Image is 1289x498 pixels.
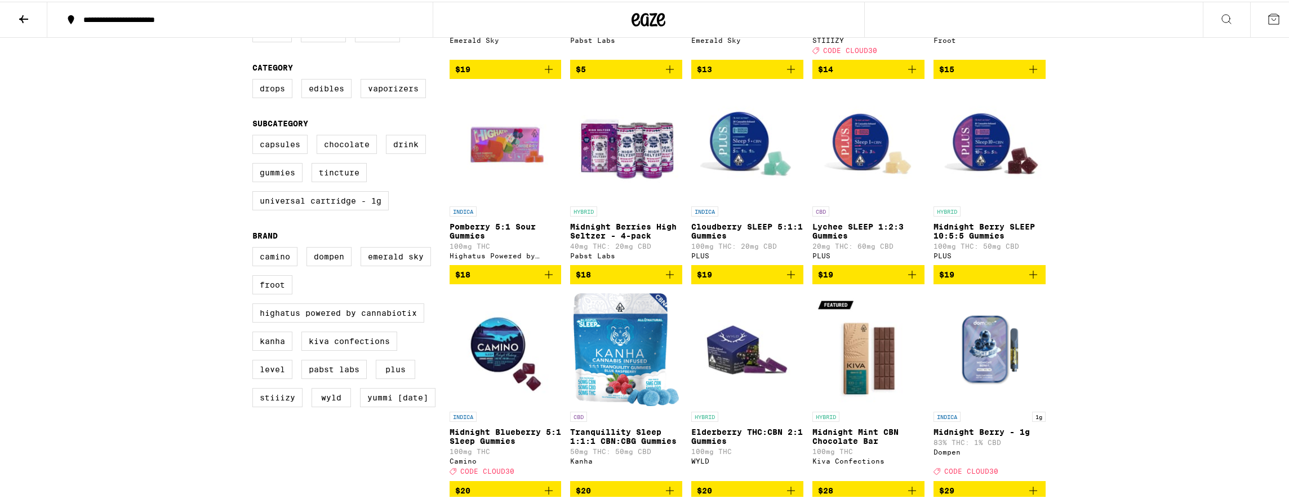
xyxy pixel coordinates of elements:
[570,250,682,258] div: Pabst Labs
[252,358,292,377] label: LEVEL
[691,292,803,404] img: WYLD - Elderberry THC:CBN 2:1 Gummies
[450,263,562,283] button: Add to bag
[944,466,998,474] span: CODE CLOUD30
[570,292,682,479] a: Open page for Tranquillity Sleep 1:1:1 CBN:CBG Gummies from Kanha
[455,484,470,493] span: $20
[252,133,308,152] label: Capsules
[812,292,924,404] img: Kiva Confections - Midnight Mint CBN Chocolate Bar
[450,410,477,420] p: INDICA
[570,456,682,463] div: Kanha
[934,410,961,420] p: INDICA
[450,205,477,215] p: INDICA
[934,292,1046,404] img: Dompen - Midnight Berry - 1g
[570,410,587,420] p: CBD
[934,426,1046,435] p: Midnight Berry - 1g
[691,456,803,463] div: WYLD
[301,330,397,349] label: Kiva Confections
[450,426,562,444] p: Midnight Blueberry 5:1 Sleep Gummies
[252,330,292,349] label: Kanha
[812,58,924,77] button: Add to bag
[570,205,597,215] p: HYBRID
[818,484,833,493] span: $28
[812,446,924,453] p: 100mg THC
[450,292,562,479] a: Open page for Midnight Blueberry 5:1 Sleep Gummies from Camino
[697,268,712,277] span: $19
[252,245,297,265] label: Camino
[450,221,562,239] p: Pomberry 5:1 Sour Gummies
[360,386,435,406] label: Yummi [DATE]
[934,263,1046,283] button: Add to bag
[812,263,924,283] button: Add to bag
[460,466,514,474] span: CODE CLOUD30
[691,58,803,77] button: Add to bag
[450,35,562,42] div: Emerald Sky
[812,205,829,215] p: CBD
[818,63,833,72] span: $14
[939,484,954,493] span: $29
[252,161,303,180] label: Gummies
[691,221,803,239] p: Cloudberry SLEEP 5:1:1 Gummies
[312,161,367,180] label: Tincture
[934,292,1046,479] a: Open page for Midnight Berry - 1g from Dompen
[691,86,803,263] a: Open page for Cloudberry SLEEP 5:1:1 Gummies from PLUS
[812,250,924,258] div: PLUS
[576,63,586,72] span: $5
[934,250,1046,258] div: PLUS
[450,86,562,199] img: Highatus Powered by Cannabiotix - Pomberry 5:1 Sour Gummies
[252,77,292,96] label: Drops
[450,250,562,258] div: Highatus Powered by Cannabiotix
[939,63,954,72] span: $15
[317,133,377,152] label: Chocolate
[386,133,426,152] label: Drink
[934,241,1046,248] p: 100mg THC: 50mg CBD
[570,426,682,444] p: Tranquillity Sleep 1:1:1 CBN:CBG Gummies
[691,241,803,248] p: 100mg THC: 20mg CBD
[252,189,389,209] label: Universal Cartridge - 1g
[812,86,924,263] a: Open page for Lychee SLEEP 1:2:3 Gummies from PLUS
[252,230,278,239] legend: Brand
[570,35,682,42] div: Pabst Labs
[376,358,415,377] label: PLUS
[361,77,426,96] label: Vaporizers
[812,456,924,463] div: Kiva Confections
[812,35,924,42] div: STIIIZY
[455,268,470,277] span: $18
[934,35,1046,42] div: Froot
[818,268,833,277] span: $19
[934,437,1046,444] p: 83% THC: 1% CBD
[691,446,803,453] p: 100mg THC
[934,86,1046,263] a: Open page for Midnight Berry SLEEP 10:5:5 Gummies from PLUS
[812,426,924,444] p: Midnight Mint CBN Chocolate Bar
[691,410,718,420] p: HYBRID
[697,484,712,493] span: $20
[570,86,682,199] img: Pabst Labs - Midnight Berries High Seltzer - 4-pack
[697,63,712,72] span: $13
[691,292,803,479] a: Open page for Elderberry THC:CBN 2:1 Gummies from WYLD
[691,86,803,199] img: PLUS - Cloudberry SLEEP 5:1:1 Gummies
[812,86,924,199] img: PLUS - Lychee SLEEP 1:2:3 Gummies
[691,263,803,283] button: Add to bag
[812,221,924,239] p: Lychee SLEEP 1:2:3 Gummies
[823,45,877,52] span: CODE CLOUD30
[252,117,308,126] legend: Subcategory
[812,292,924,479] a: Open page for Midnight Mint CBN Chocolate Bar from Kiva Confections
[252,274,292,293] label: Froot
[450,241,562,248] p: 100mg THC
[312,386,351,406] label: WYLD
[450,446,562,453] p: 100mg THC
[934,205,961,215] p: HYBRID
[570,263,682,283] button: Add to bag
[455,63,470,72] span: $19
[252,61,293,70] legend: Category
[301,358,367,377] label: Pabst Labs
[450,456,562,463] div: Camino
[306,245,352,265] label: Dompen
[934,447,1046,454] div: Dompen
[934,86,1046,199] img: PLUS - Midnight Berry SLEEP 10:5:5 Gummies
[301,77,352,96] label: Edibles
[691,250,803,258] div: PLUS
[252,386,303,406] label: STIIIZY
[574,292,679,404] img: Kanha - Tranquillity Sleep 1:1:1 CBN:CBG Gummies
[934,221,1046,239] p: Midnight Berry SLEEP 10:5:5 Gummies
[576,268,591,277] span: $18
